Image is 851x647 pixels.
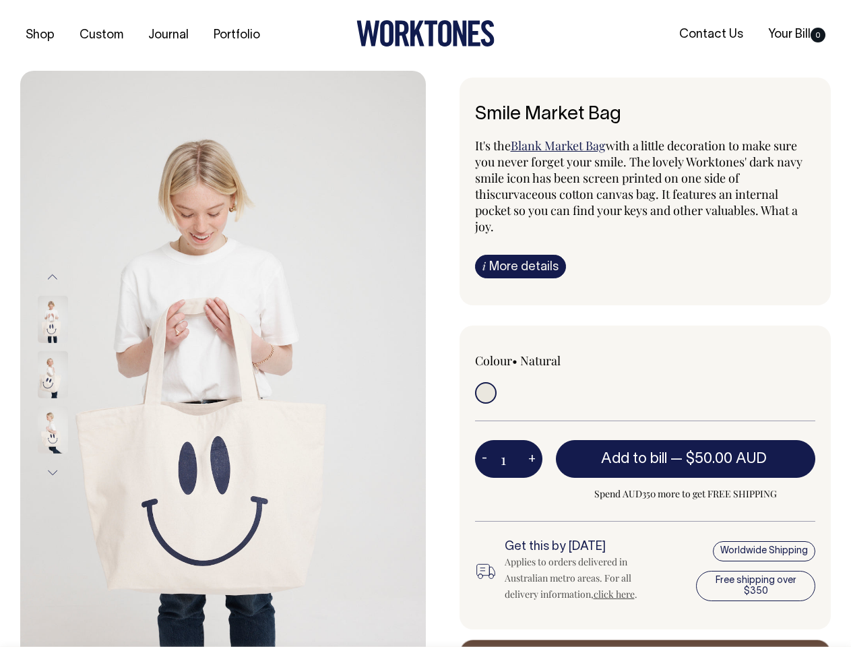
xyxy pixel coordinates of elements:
a: Journal [143,24,194,47]
span: Add to bill [601,452,667,466]
button: Previous [42,261,63,292]
span: • [512,352,517,369]
span: — [670,452,770,466]
div: Applies to orders delivered in Australian metro areas. For all delivery information, . [505,554,660,603]
button: Add to bill —$50.00 AUD [556,440,816,478]
h6: Get this by [DATE] [505,541,660,554]
img: Smile Market Bag [38,406,68,454]
img: Smile Market Bag [38,296,68,343]
a: Blank Market Bag [511,137,606,154]
div: Colour [475,352,611,369]
a: Shop [20,24,60,47]
a: iMore details [475,255,566,278]
button: + [522,445,542,472]
a: Contact Us [674,24,749,46]
h6: Smile Market Bag [475,104,816,125]
button: Next [42,458,63,488]
label: Natural [520,352,561,369]
img: Smile Market Bag [38,351,68,398]
a: Portfolio [208,24,265,47]
button: - [475,445,494,472]
span: Spend AUD350 more to get FREE SHIPPING [556,486,816,502]
span: i [482,259,486,273]
a: Custom [74,24,129,47]
p: It's the with a little decoration to make sure you never forget your smile. The lovely Worktones'... [475,137,816,235]
a: click here [594,588,635,600]
span: curvaceous cotton canvas bag. It features an internal pocket so you can find your keys and other ... [475,186,798,235]
a: Your Bill0 [763,24,831,46]
span: 0 [811,28,825,42]
span: $50.00 AUD [686,452,767,466]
